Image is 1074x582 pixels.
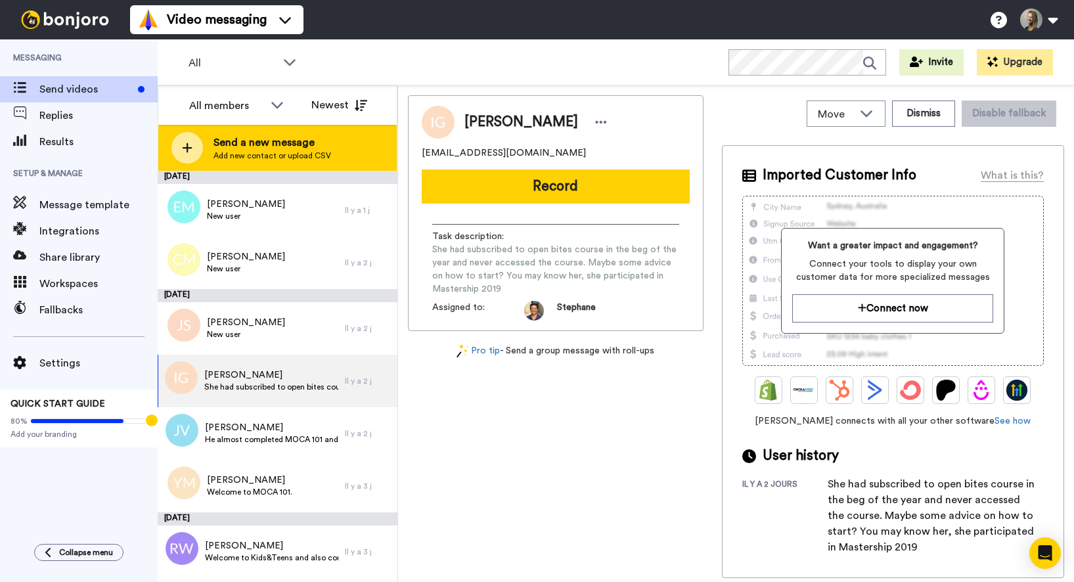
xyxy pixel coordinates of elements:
span: Assigned to: [432,301,524,321]
img: da5f5293-2c7b-4288-972f-10acbc376891-1597253892.jpg [524,301,544,321]
div: [DATE] [158,171,397,184]
span: [PERSON_NAME] [207,250,285,263]
span: New user [207,329,285,340]
span: Stephane [557,301,596,321]
span: New user [207,211,285,221]
span: Send a new message [213,135,331,150]
span: [PERSON_NAME] [207,474,292,487]
span: Connect your tools to display your own customer data for more specialized messages [792,257,993,284]
span: QUICK START GUIDE [11,399,105,409]
span: Collapse menu [59,547,113,558]
span: He almost completed MOCA 101 and now has purchased MOCA 201. Congratulate and extend welcome to t... [205,434,338,445]
span: Integrations [39,223,158,239]
span: Imported Customer Info [763,166,916,185]
button: Upgrade [977,49,1053,76]
span: [PERSON_NAME] [207,316,285,329]
img: ActiveCampaign [864,380,885,401]
button: Invite [899,49,964,76]
span: Video messaging [167,11,267,29]
div: Il y a 2 j [345,323,391,334]
img: Ontraport [794,380,815,401]
span: She had subscribed to open bites course in the beg of the year and never accessed the course. May... [432,243,679,296]
div: Il y a 1 j [345,205,391,215]
div: Il y a 3 j [345,547,391,557]
img: ym.png [168,466,200,499]
img: Patreon [935,380,956,401]
div: Il y a 3 j [345,481,391,491]
a: Pro tip [457,344,500,358]
span: Share library [39,250,158,265]
span: 80% [11,416,28,426]
span: [PERSON_NAME] connects with all your other software [742,414,1044,428]
span: Message template [39,197,158,213]
span: Add your branding [11,429,147,439]
div: What is this? [981,168,1044,183]
button: Dismiss [892,101,955,127]
span: [PERSON_NAME] [205,421,338,434]
button: Collapse menu [34,544,123,561]
span: [PERSON_NAME] [207,198,285,211]
span: Add new contact or upload CSV [213,150,331,161]
span: [EMAIL_ADDRESS][DOMAIN_NAME] [422,146,586,160]
span: Task description : [432,230,524,243]
button: Newest [302,92,377,118]
img: ig.png [165,361,198,394]
img: rw.png [166,532,198,565]
span: User history [763,446,839,466]
span: Move [818,106,853,122]
div: Il y a 2 j [345,376,391,386]
span: Results [39,134,158,150]
button: Record [422,169,690,204]
div: [DATE] [158,289,397,302]
span: All [189,55,277,71]
img: jv.png [166,414,198,447]
span: New user [207,263,285,274]
img: em.png [168,190,200,223]
span: Fallbacks [39,302,158,318]
img: js.png [168,309,200,342]
span: Settings [39,355,158,371]
span: [PERSON_NAME] [204,369,338,382]
img: magic-wand.svg [457,344,468,358]
img: bj-logo-header-white.svg [16,11,114,29]
img: Hubspot [829,380,850,401]
div: Tooltip anchor [146,414,158,426]
span: Replies [39,108,158,123]
div: - Send a group message with roll-ups [408,344,704,358]
img: Shopify [758,380,779,401]
div: il y a 2 jours [742,479,828,555]
img: vm-color.svg [138,9,159,30]
div: She had subscribed to open bites course in the beg of the year and never accessed the course. May... [828,476,1038,555]
span: Workspaces [39,276,158,292]
img: Drip [971,380,992,401]
div: [DATE] [158,512,397,526]
div: Open Intercom Messenger [1029,537,1061,569]
span: Send videos [39,81,133,97]
img: GoHighLevel [1006,380,1027,401]
span: Welcome to MOCA 101. [207,487,292,497]
span: [PERSON_NAME] [464,112,578,132]
span: [PERSON_NAME] [205,539,338,552]
span: She had subscribed to open bites course in the beg of the year and never accessed the course. May... [204,382,338,392]
a: See how [995,416,1031,426]
span: Want a greater impact and engagement? [792,239,993,252]
div: All members [189,98,264,114]
img: Image of Isabelle Genest [422,106,455,139]
div: Il y a 2 j [345,428,391,439]
img: cm.png [168,243,200,276]
span: Welcome to Kids&Teens and also completing MOCA 101. I offered a personal discount of 25% for K&T [205,552,338,563]
div: Il y a 2 j [345,257,391,268]
button: Disable fallback [962,101,1056,127]
img: ConvertKit [900,380,921,401]
button: Connect now [792,294,993,323]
